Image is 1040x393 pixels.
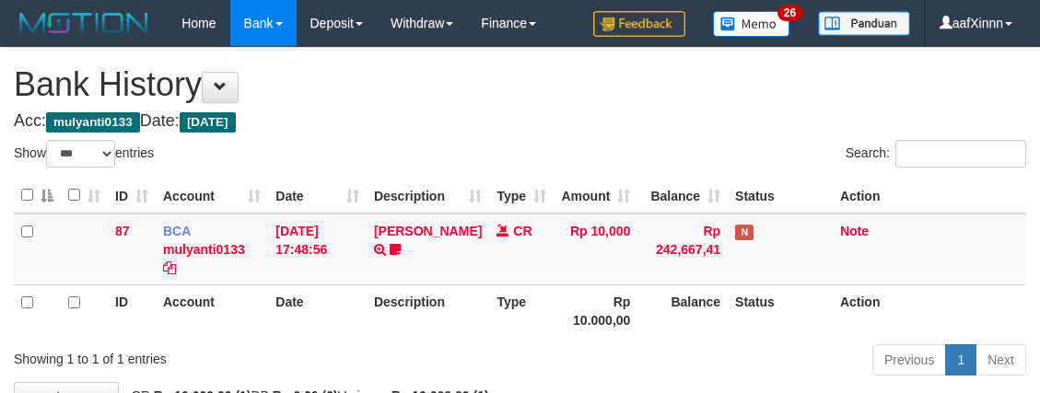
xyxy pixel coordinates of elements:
[268,214,367,285] td: [DATE] 17:48:56
[554,178,637,214] th: Amount: activate to sort column ascending
[14,178,61,214] th: : activate to sort column descending
[637,178,728,214] th: Balance: activate to sort column ascending
[367,178,489,214] th: Description: activate to sort column ascending
[46,112,140,133] span: mulyanti0133
[554,284,637,337] th: Rp 10.000,00
[777,5,802,21] span: 26
[156,178,268,214] th: Account: activate to sort column ascending
[945,344,976,376] a: 1
[61,178,108,214] th: : activate to sort column ascending
[268,178,367,214] th: Date: activate to sort column ascending
[163,242,245,257] a: mulyanti0133
[14,9,154,37] img: MOTION_logo.png
[833,284,1026,337] th: Action
[554,214,637,285] td: Rp 10,000
[728,284,833,337] th: Status
[163,224,191,238] span: BCA
[163,260,176,275] a: Copy mulyanti0133 to clipboard
[713,11,790,37] img: Button%20Memo.svg
[513,224,532,238] span: CR
[593,11,685,37] img: Feedback.jpg
[895,140,1026,168] input: Search:
[108,284,156,337] th: ID
[976,344,1026,376] a: Next
[840,224,869,238] a: Note
[115,224,130,238] span: 87
[728,178,833,214] th: Status
[637,214,728,285] td: Rp 242,667,41
[14,66,1026,103] h1: Bank History
[14,342,419,368] div: Showing 1 to 1 of 1 entries
[156,284,268,337] th: Account
[637,284,728,337] th: Balance
[846,140,1026,168] label: Search:
[367,284,489,337] th: Description
[489,284,554,337] th: Type
[374,224,482,238] a: [PERSON_NAME]
[489,178,554,214] th: Type: activate to sort column ascending
[14,112,1026,131] h4: Acc: Date:
[735,225,754,240] span: Has Note
[268,284,367,337] th: Date
[14,140,154,168] label: Show entries
[46,140,115,168] select: Showentries
[833,178,1026,214] th: Action
[108,178,156,214] th: ID: activate to sort column ascending
[818,11,910,36] img: panduan.png
[872,344,946,376] a: Previous
[180,112,236,133] span: [DATE]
